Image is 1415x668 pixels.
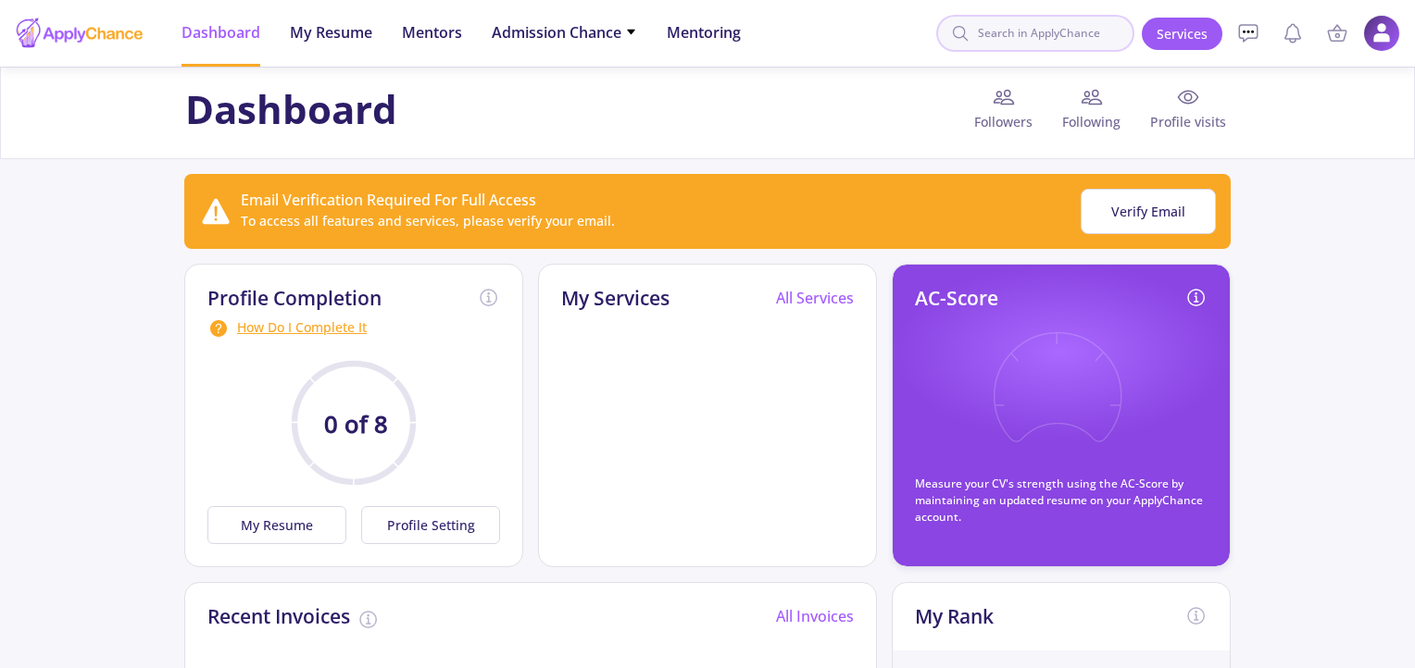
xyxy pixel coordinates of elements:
h2: AC-Score [915,287,998,310]
button: Verify Email [1081,189,1216,234]
button: My Resume [207,506,346,544]
span: Profile visits [1135,112,1230,131]
span: Dashboard [182,21,260,43]
span: Mentoring [667,21,741,43]
div: Email Verification Required For Full Access [241,189,615,211]
h2: My Services [561,287,670,310]
button: Profile Setting [361,506,500,544]
h2: My Rank [915,605,994,628]
div: To access all features and services, please verify your email. [241,211,615,230]
h2: Profile Completion [207,287,382,310]
a: Profile Setting [354,506,500,544]
a: All Services [776,288,854,308]
a: Services [1142,18,1222,50]
input: Search in ApplyChance [936,15,1134,52]
div: How Do I Complete It [207,317,500,340]
a: All Invoices [776,606,854,626]
span: Mentors [402,21,462,43]
h2: Recent Invoices [207,605,350,628]
p: Measure your CV's strength using the AC-Score by maintaining an updated resume on your ApplyChanc... [915,476,1208,526]
span: Admission Chance [492,21,637,43]
h1: Dashboard [185,86,397,132]
text: 0 of 8 [324,408,388,440]
span: Following [1047,112,1135,131]
span: My Resume [290,21,372,43]
span: Followers [959,112,1047,131]
a: My Resume [207,506,354,544]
